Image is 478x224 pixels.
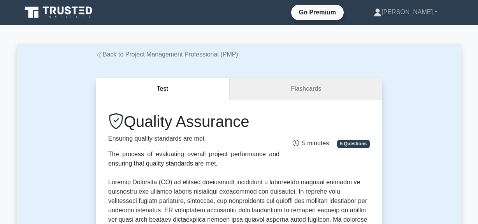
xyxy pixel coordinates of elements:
[108,112,279,131] h1: Quality Assurance
[337,140,370,148] span: 5 Questions
[96,78,230,100] button: Test
[294,7,341,17] a: Go Premium
[355,4,456,20] a: [PERSON_NAME]
[108,134,279,143] p: Ensuring quality standards are met
[293,140,329,146] span: 5 minutes
[108,150,279,168] div: The process of evaluating overall project performance and ensuring that quality standards are met.
[230,78,382,100] a: Flashcards
[96,51,238,58] a: Back to Project Management Professional (PMP)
